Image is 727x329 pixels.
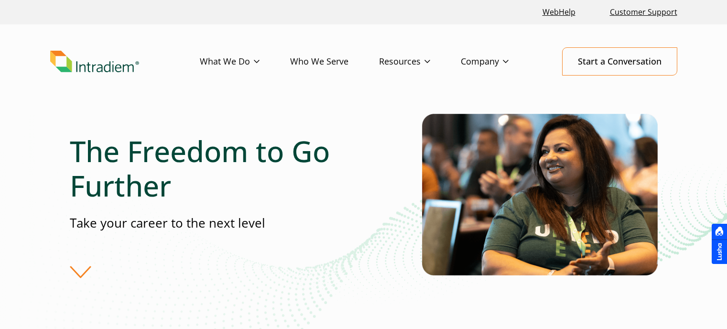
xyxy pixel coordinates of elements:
a: Link opens in a new window [539,2,579,22]
a: Company [461,48,539,76]
a: What We Do [200,48,290,76]
p: Take your career to the next level [70,214,363,232]
a: Who We Serve [290,48,379,76]
h1: The Freedom to Go Further [70,134,363,203]
a: Customer Support [606,2,681,22]
img: Intradiem [50,51,139,73]
a: Resources [379,48,461,76]
a: Start a Conversation [562,47,677,76]
a: Link to homepage of Intradiem [50,51,200,73]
